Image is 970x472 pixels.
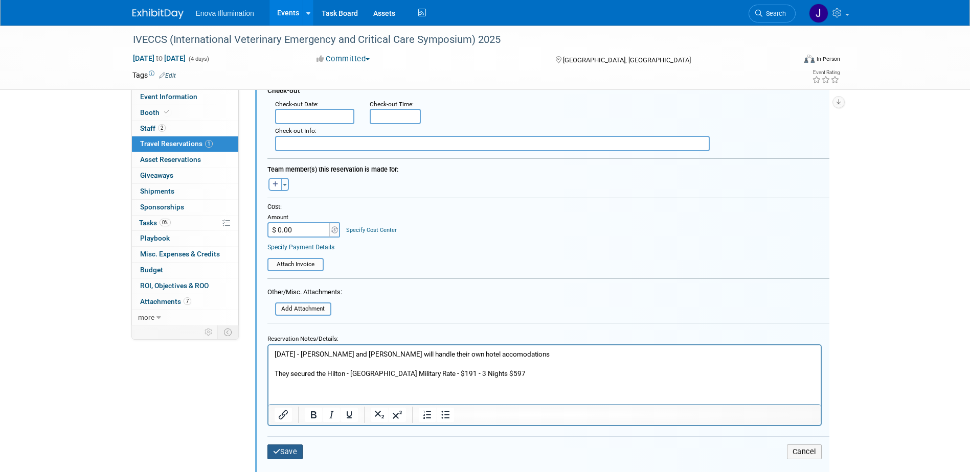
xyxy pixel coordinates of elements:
i: Booth reservation complete [164,109,169,115]
span: 0% [160,219,171,226]
a: Specify Payment Details [267,244,334,251]
span: [GEOGRAPHIC_DATA], [GEOGRAPHIC_DATA] [563,56,691,64]
button: Cancel [787,444,822,459]
span: Attachments [140,297,191,305]
button: Insert/edit link [275,408,292,422]
span: Budget [140,266,163,274]
button: Subscript [371,408,388,422]
button: Committed [313,54,374,64]
a: Asset Reservations [132,152,238,168]
span: 7 [184,297,191,305]
button: Numbered list [419,408,436,422]
span: Check-out Date [275,101,317,108]
a: Specify Cost Center [346,227,397,233]
span: Check-out Info [275,127,315,134]
span: Tasks [139,219,171,227]
a: Misc. Expenses & Credits [132,247,238,262]
a: Playbook [132,231,238,246]
td: Tags [132,70,176,80]
span: Sponsorships [140,203,184,211]
a: Giveaways [132,168,238,183]
span: Playbook [140,234,170,242]
div: Other/Misc. Attachments: [267,288,342,299]
div: Event Format [735,53,841,68]
button: Italic [323,408,340,422]
span: ROI, Objectives & ROO [140,281,209,290]
a: Shipments [132,184,238,199]
span: more [138,313,154,321]
span: Enova Illumination [196,9,254,17]
a: Booth [132,105,238,121]
span: Giveaways [140,171,173,179]
button: Save [267,444,303,459]
span: Asset Reservations [140,155,201,163]
span: Check-out [267,86,300,95]
span: Booth [140,108,171,116]
img: Format-Inperson.png [804,55,815,63]
small: : [275,127,317,134]
a: Tasks0% [132,216,238,231]
td: Personalize Event Tab Strip [200,325,218,339]
div: Event Rating [812,70,840,75]
button: Underline [341,408,358,422]
small: : [370,101,414,108]
a: Budget [132,263,238,278]
div: In-Person [816,55,840,63]
a: Edit [159,72,176,79]
span: Misc. Expenses & Credits [140,250,220,258]
span: 1 [205,140,213,148]
span: [DATE] [DATE] [132,54,186,63]
div: Team member(s) this reservation is made for: [267,160,829,175]
a: Staff2 [132,121,238,136]
iframe: Rich Text Area [268,345,821,404]
div: Reservation Notes/Details: [267,331,822,344]
span: Search [762,10,786,17]
span: Staff [140,124,166,132]
a: Sponsorships [132,200,238,215]
small: : [275,101,319,108]
span: Check-out Time [370,101,412,108]
span: Event Information [140,92,197,101]
span: 2 [158,124,166,132]
div: IVECCS (International Veterinary Emergency and Critical Care Symposium) 2025 [129,31,780,49]
button: Bullet list [437,408,454,422]
a: Event Information [132,89,238,105]
a: Travel Reservations1 [132,136,238,152]
a: Search [749,5,796,22]
span: Shipments [140,187,174,195]
td: Toggle Event Tabs [217,325,238,339]
button: Superscript [389,408,406,422]
span: to [154,54,164,62]
div: Cost: [267,203,829,211]
span: Travel Reservations [140,139,213,148]
img: Janelle Tlusty [809,4,828,23]
a: ROI, Objectives & ROO [132,278,238,294]
a: Attachments7 [132,294,238,310]
a: more [132,310,238,325]
span: (4 days) [188,56,209,62]
div: Amount [267,214,342,223]
button: Bold [305,408,322,422]
img: ExhibitDay [132,9,184,19]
